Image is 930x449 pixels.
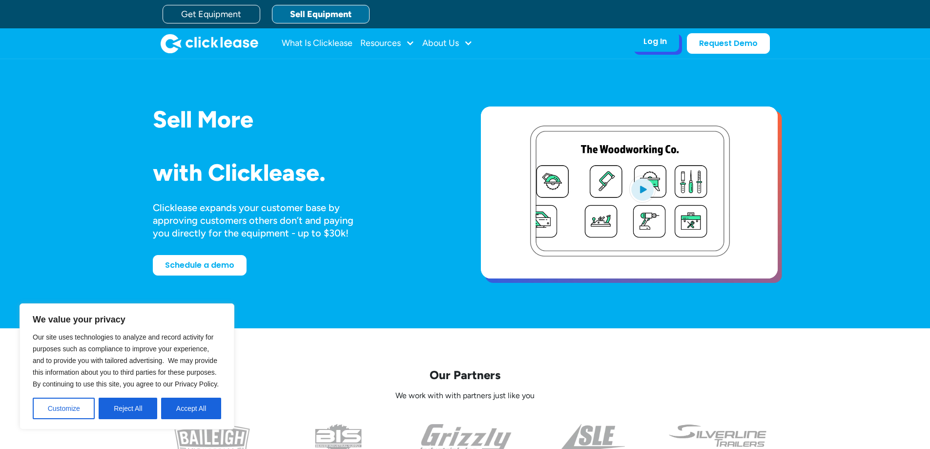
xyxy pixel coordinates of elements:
a: open lightbox [481,107,778,278]
a: home [161,34,258,53]
button: Accept All [161,398,221,419]
div: We value your privacy [20,303,234,429]
div: Log In [643,37,667,46]
span: Our site uses technologies to analyze and record activity for purposes such as compliance to impr... [33,333,219,388]
img: Blue play button logo on a light blue circular background [629,175,656,203]
img: Clicklease logo [161,34,258,53]
div: About Us [422,34,473,53]
a: What Is Clicklease [282,34,352,53]
a: Sell Equipment [272,5,370,23]
div: Resources [360,34,414,53]
a: Get Equipment [163,5,260,23]
button: Reject All [99,398,157,419]
a: Request Demo [687,33,770,54]
div: Clicklease expands your customer base by approving customers others don’t and paying you directly... [153,201,372,239]
h1: with Clicklease. [153,160,450,186]
p: We value your privacy [33,314,221,325]
a: Schedule a demo [153,255,247,276]
p: Our Partners [153,367,778,383]
p: We work with with partners just like you [153,391,778,401]
h1: Sell More [153,107,450,132]
button: Customize [33,398,95,419]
